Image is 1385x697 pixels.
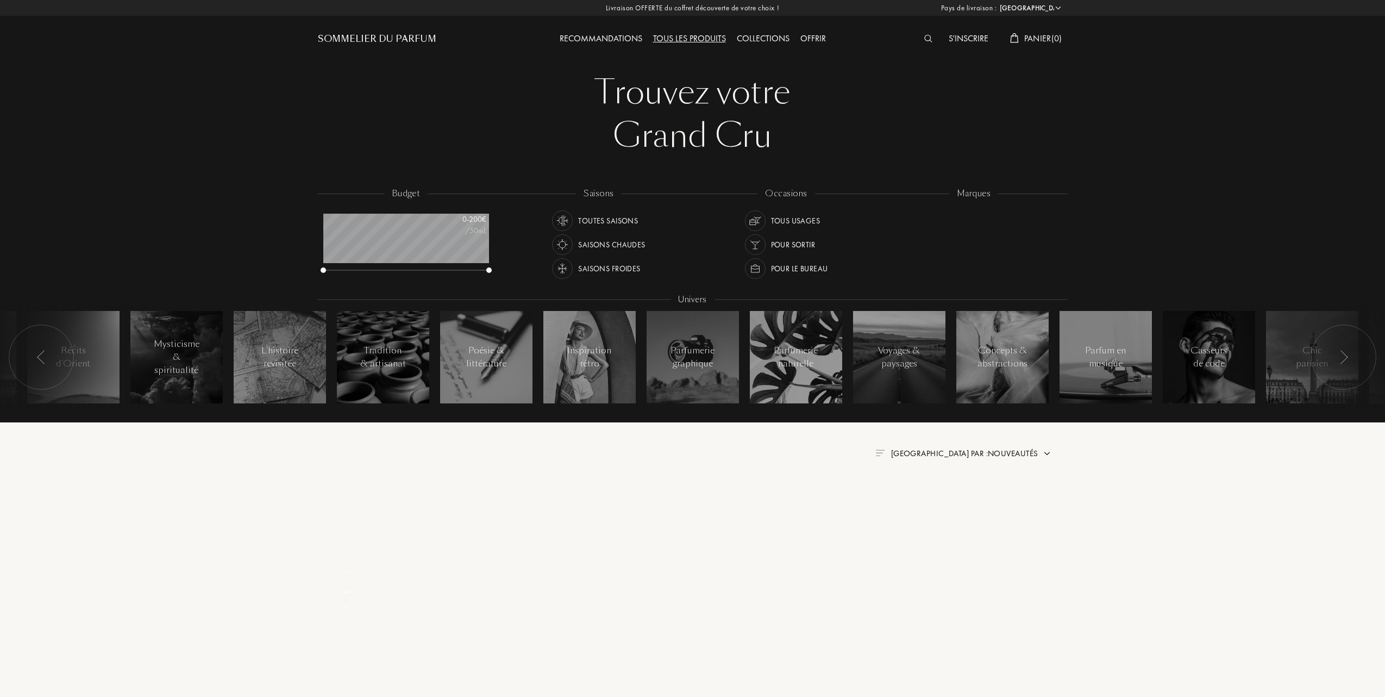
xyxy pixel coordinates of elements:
[891,448,1038,459] span: [GEOGRAPHIC_DATA] par : Nouveautés
[566,344,612,370] div: Inspiration rétro
[432,214,486,225] div: 0 - 200 €
[555,237,570,252] img: usage_season_hot_white.svg
[1024,33,1062,44] span: Panier ( 0 )
[943,33,994,44] a: S'inscrire
[875,450,884,456] img: filter_by.png
[669,344,716,370] div: Parfumerie graphique
[360,344,406,370] div: Tradition & artisanat
[322,576,370,597] div: _
[771,234,816,255] div: Pour sortir
[1339,350,1348,364] img: arr_left.svg
[326,71,1060,114] div: Trouvez votre
[463,344,509,370] div: Poésie & littérature
[554,33,648,44] a: Recommandations
[795,33,831,44] a: Offrir
[37,350,46,364] img: arr_left.svg
[748,213,763,228] img: usage_occasion_all_white.svg
[977,344,1027,370] div: Concepts & abstractions
[1054,4,1062,12] img: arrow_w.png
[949,188,998,200] div: marques
[384,188,428,200] div: budget
[578,258,640,279] div: Saisons froides
[326,114,1060,158] div: Grand Cru
[941,3,997,14] span: Pays de livraison :
[153,338,199,377] div: Mysticisme & spiritualité
[256,344,303,370] div: L'histoire revisitée
[322,599,370,610] div: _
[318,33,436,46] a: Sommelier du Parfum
[670,294,714,306] div: Univers
[648,33,731,44] a: Tous les produits
[773,344,819,370] div: Parfumerie naturelle
[1043,449,1051,458] img: arrow.png
[757,188,814,200] div: occasions
[748,261,763,276] img: usage_occasion_work_white.svg
[1082,344,1129,370] div: Parfum en musique
[876,344,922,370] div: Voyages & paysages
[924,35,932,42] img: search_icn_white.svg
[731,33,795,44] a: Collections
[1186,344,1232,370] div: Casseurs de code
[648,32,731,46] div: Tous les produits
[1010,33,1019,43] img: cart_white.svg
[324,649,367,692] img: pf_empty.png
[943,32,994,46] div: S'inscrire
[554,32,648,46] div: Recommandations
[748,237,763,252] img: usage_occasion_party_white.svg
[578,210,638,231] div: Toutes saisons
[771,210,820,231] div: Tous usages
[555,261,570,276] img: usage_season_cold_white.svg
[578,234,645,255] div: Saisons chaudes
[576,188,621,200] div: saisons
[731,32,795,46] div: Collections
[432,225,486,237] div: /50mL
[555,213,570,228] img: usage_season_average_white.svg
[771,258,828,279] div: Pour le bureau
[322,563,370,574] div: _
[324,491,367,534] img: pf_empty.png
[795,32,831,46] div: Offrir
